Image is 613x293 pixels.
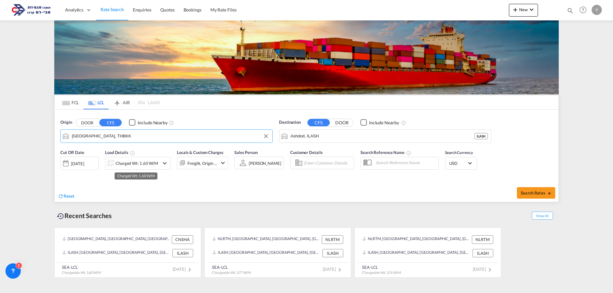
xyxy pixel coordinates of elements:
[474,133,488,139] div: ILASH
[219,159,227,167] md-icon: icon-chevron-down
[72,131,269,141] input: Search by Port
[115,172,157,179] md-tooltip: Charged Wt: 1.60 W/M
[161,159,169,167] md-icon: icon-chevron-down
[58,193,64,199] md-icon: icon-refresh
[101,7,124,12] span: Rate Search
[60,119,72,126] span: Origin
[58,95,160,109] md-pagination-wrapper: Use the left and right arrow keys to navigate between tabs
[322,235,343,244] div: NLRTM
[99,119,122,126] button: CFS
[567,7,574,14] md-icon: icon-magnify
[362,270,401,275] span: Chargeable Wt. 3.76 W/M
[473,249,493,257] div: ILASH
[60,169,65,178] md-datepicker: Select
[521,190,551,195] span: Search Rates
[130,150,135,156] md-icon: Chargeable Weight
[261,131,271,141] button: Clear Input
[65,7,83,13] span: Analytics
[177,150,223,155] span: Locals & Custom Charges
[105,150,135,155] span: Load Details
[54,209,114,223] div: Recent Searches
[369,120,399,126] div: Include Nearby
[290,150,322,155] span: Customer Details
[62,264,101,270] div: SEA-LCL
[61,130,272,143] md-input-container: Bangkok, THBKK
[212,270,251,275] span: Chargeable Wt. 3.77 W/M
[486,266,494,274] md-icon: icon-chevron-right
[401,120,406,125] md-icon: Unchecked: Ignores neighbouring ports when fetching rates.Checked : Includes neighbouring ports w...
[54,227,201,278] recent-search-card: [GEOGRAPHIC_DATA], [GEOGRAPHIC_DATA], [GEOGRAPHIC_DATA], [GEOGRAPHIC_DATA], [GEOGRAPHIC_DATA] & [...
[186,266,193,274] md-icon: icon-chevron-right
[360,150,411,155] span: Search Reference Name
[109,95,134,109] md-tab-item: AIR
[509,4,538,17] button: icon-plus 400-fgNewicon-chevron-down
[212,264,251,270] div: SEA-LCL
[331,119,353,126] button: DOOR
[105,157,170,170] div: Charged Wt: 1.60 W/Micon-chevron-down
[449,160,467,166] span: USD
[248,158,282,168] md-select: Sales Person: Yulia Vainblat
[55,110,558,202] div: Origin DOOR CFS Checkbox No InkUnchecked: Ignores neighbouring ports when fetching rates.Checked ...
[71,161,84,166] div: [DATE]
[362,249,471,257] div: ILASH, Ashdod, Israel, Levante, Middle East
[291,131,474,141] input: Search by Port
[322,249,343,257] div: ILASH
[511,6,519,13] md-icon: icon-plus 400-fg
[173,267,193,272] span: [DATE]
[472,235,493,244] div: NLRTM
[323,267,344,272] span: [DATE]
[354,227,501,278] recent-search-card: NLRTM, [GEOGRAPHIC_DATA], [GEOGRAPHIC_DATA], [GEOGRAPHIC_DATA], [GEOGRAPHIC_DATA] NLRTMILASH, [GE...
[113,99,121,104] md-icon: icon-airplane
[449,158,473,168] md-select: Select Currency: $ USDUnited States Dollar
[83,95,109,109] md-tab-item: LCL
[57,212,64,220] md-icon: icon-backup-restore
[511,7,535,12] span: New
[64,193,74,199] span: Reset
[592,5,602,15] div: Y
[76,119,98,126] button: DOOR
[62,270,101,275] span: Chargeable Wt. 1.60 W/M
[307,119,330,126] button: CFS
[517,187,555,199] button: Search Ratesicon-arrow-right
[169,120,174,125] md-icon: Unchecked: Ignores neighbouring ports when fetching rates.Checked : Includes neighbouring ports w...
[578,4,592,16] div: Help
[204,227,351,278] recent-search-card: NLRTM, [GEOGRAPHIC_DATA], [GEOGRAPHIC_DATA], [GEOGRAPHIC_DATA], [GEOGRAPHIC_DATA] NLRTMILASH, [GE...
[210,7,237,12] span: My Rate Files
[373,158,438,167] input: Search Reference Name
[279,119,301,126] span: Destination
[304,158,352,168] input: Enter Customer Details
[578,4,588,15] span: Help
[160,7,174,12] span: Quotes
[473,267,494,272] span: [DATE]
[172,235,193,244] div: CNSHA
[177,157,228,169] div: Freight Origin Destinationicon-chevron-down
[279,130,491,143] md-input-container: Ashdod, ILASH
[54,20,559,94] img: LCL+%26+FCL+BACKGROUND.png
[336,266,344,274] md-icon: icon-chevron-right
[360,119,399,126] md-checkbox: Checkbox No Ink
[172,249,193,257] div: ILASH
[362,235,470,244] div: NLRTM, Rotterdam, Netherlands, Western Europe, Europe
[62,249,171,257] div: ILASH, Ashdod, Israel, Levante, Middle East
[187,159,217,168] div: Freight Origin Destination
[58,95,83,109] md-tab-item: FCL
[60,157,99,170] div: [DATE]
[567,7,574,17] div: icon-magnify
[133,7,151,12] span: Enquiries
[212,235,320,244] div: NLRTM, Rotterdam, Netherlands, Western Europe, Europe
[532,212,553,220] span: Show All
[249,161,281,166] div: [PERSON_NAME]
[445,150,473,155] span: Search Currency
[362,264,401,270] div: SEA-LCL
[62,235,170,244] div: CNSHA, Shanghai, SH, China, Greater China & Far East Asia, Asia Pacific
[212,249,321,257] div: ILASH, Ashdod, Israel, Levante, Middle East
[406,150,411,156] md-icon: Your search will be saved by the below given name
[116,159,158,168] div: Charged Wt: 1.60 W/M
[58,193,74,200] div: icon-refreshReset
[184,7,201,12] span: Bookings
[138,120,168,126] div: Include Nearby
[234,150,258,155] span: Sales Person
[129,119,168,126] md-checkbox: Checkbox No Ink
[528,6,535,13] md-icon: icon-chevron-down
